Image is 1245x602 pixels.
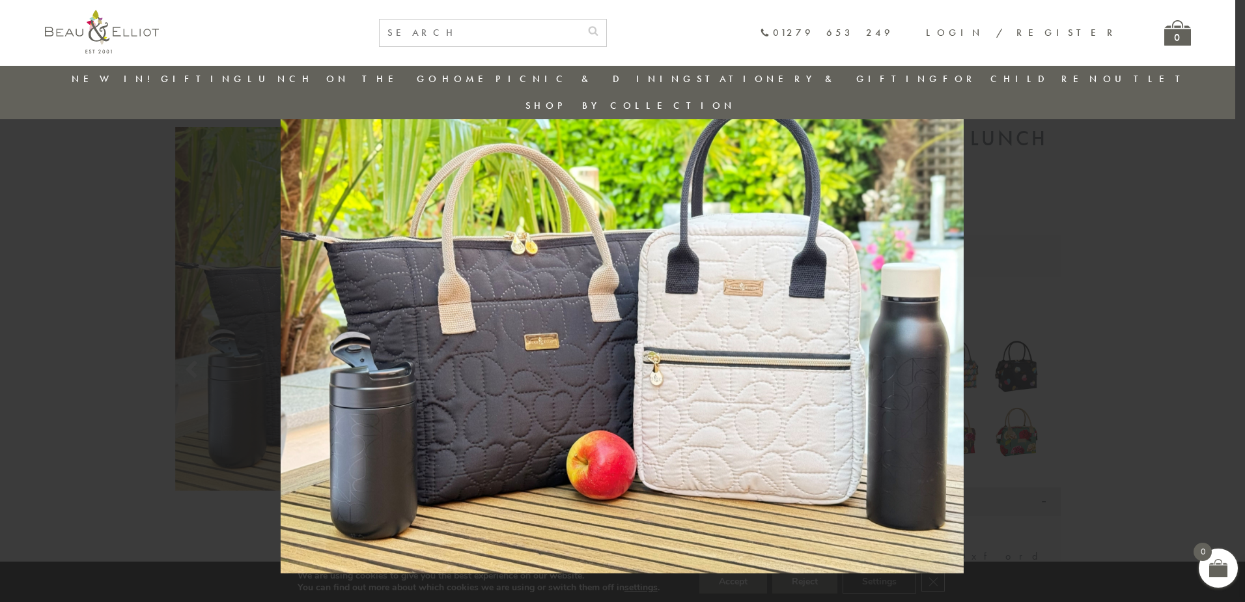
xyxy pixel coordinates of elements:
[525,99,736,112] a: Shop by collection
[760,27,893,38] a: 01279 653 249
[496,72,695,85] a: Picnic & Dining
[380,20,580,46] input: SEARCH
[697,72,941,85] a: Stationery & Gifting
[442,72,494,85] a: Home
[1103,72,1190,85] a: Outlet
[72,72,159,85] a: New in!
[247,72,440,85] a: Lunch On The Go
[926,26,1119,39] a: Login / Register
[45,10,159,53] img: logo
[281,29,964,573] img: 46-scaled.jpg
[161,72,245,85] a: Gifting
[1164,20,1191,46] a: 0
[1194,543,1212,561] span: 0
[943,72,1101,85] a: For Children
